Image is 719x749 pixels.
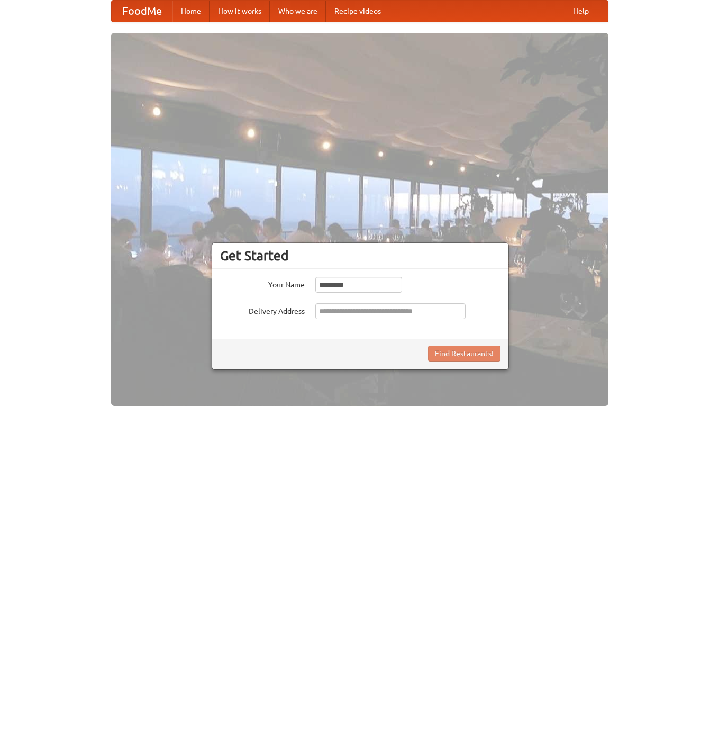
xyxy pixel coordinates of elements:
[270,1,326,22] a: Who we are
[210,1,270,22] a: How it works
[172,1,210,22] a: Home
[428,346,500,362] button: Find Restaurants!
[220,277,305,290] label: Your Name
[112,1,172,22] a: FoodMe
[565,1,597,22] a: Help
[220,248,500,264] h3: Get Started
[326,1,389,22] a: Recipe videos
[220,303,305,317] label: Delivery Address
